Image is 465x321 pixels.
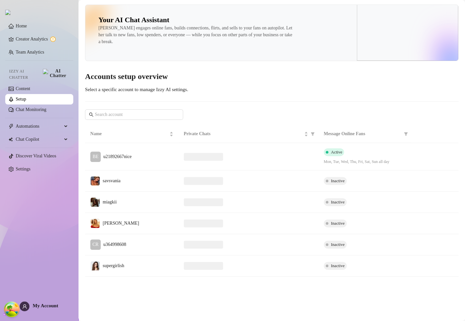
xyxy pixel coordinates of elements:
span: Select a specific account to manage Izzy AI settings. [85,87,188,92]
h3: Accounts setup overview [85,72,458,82]
img: miagkii [91,198,100,207]
span: Inactive [331,200,345,204]
a: Content [16,86,30,91]
div: [PERSON_NAME] engages online fans, builds connections, flirts, and sells to your fans on autopilo... [98,24,295,45]
span: u21892667nice [103,154,131,159]
img: AI Chatter [43,69,68,78]
a: Creator Analytics exclamation-circle [16,34,68,44]
a: Team Analytics [16,50,44,55]
span: Message Online Fans [324,130,402,137]
span: My Account [33,303,58,308]
span: Automations [16,121,62,132]
a: Home [16,24,27,28]
span: filter [311,132,315,136]
span: Inactive [331,221,345,226]
span: Private Chats [184,130,303,137]
span: search [89,112,94,117]
span: Inactive [331,263,345,268]
a: Settings [16,167,30,171]
span: filter [404,132,408,136]
span: u364998608 [103,242,126,247]
span: miagkii [103,200,117,204]
img: logo.svg [5,10,10,15]
a: Setup [16,97,26,102]
img: supergirlish [91,261,100,270]
button: Open Tanstack query devtools [5,303,18,316]
span: filter [403,129,409,139]
span: user [22,304,27,309]
span: savsvania [103,178,120,183]
input: Search account [95,111,174,118]
h2: Your AI Chat Assistant [98,15,169,24]
span: build [3,312,8,316]
span: thunderbolt [9,124,14,129]
img: savsvania [91,176,100,185]
span: Inactive [331,242,345,247]
a: Chat Monitoring [16,107,46,112]
th: Name [85,125,179,143]
th: Private Chats [179,125,319,143]
img: Chat Copilot [9,137,13,142]
span: Chat Copilot [16,134,62,145]
span: CR [93,241,99,248]
span: Active [331,150,342,154]
span: filter [309,129,316,139]
span: supergirlish [103,263,124,268]
span: Inactive [331,178,345,183]
a: Discover Viral Videos [16,153,56,158]
span: Izzy AI Chatter [9,68,40,81]
span: BE [93,153,98,160]
span: Mon, Tue, Wed, Thu, Fri, Sat, Sun all day [324,159,407,165]
span: [PERSON_NAME] [103,221,139,226]
img: mikayla_demaiter [91,219,100,228]
span: Name [90,130,168,137]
